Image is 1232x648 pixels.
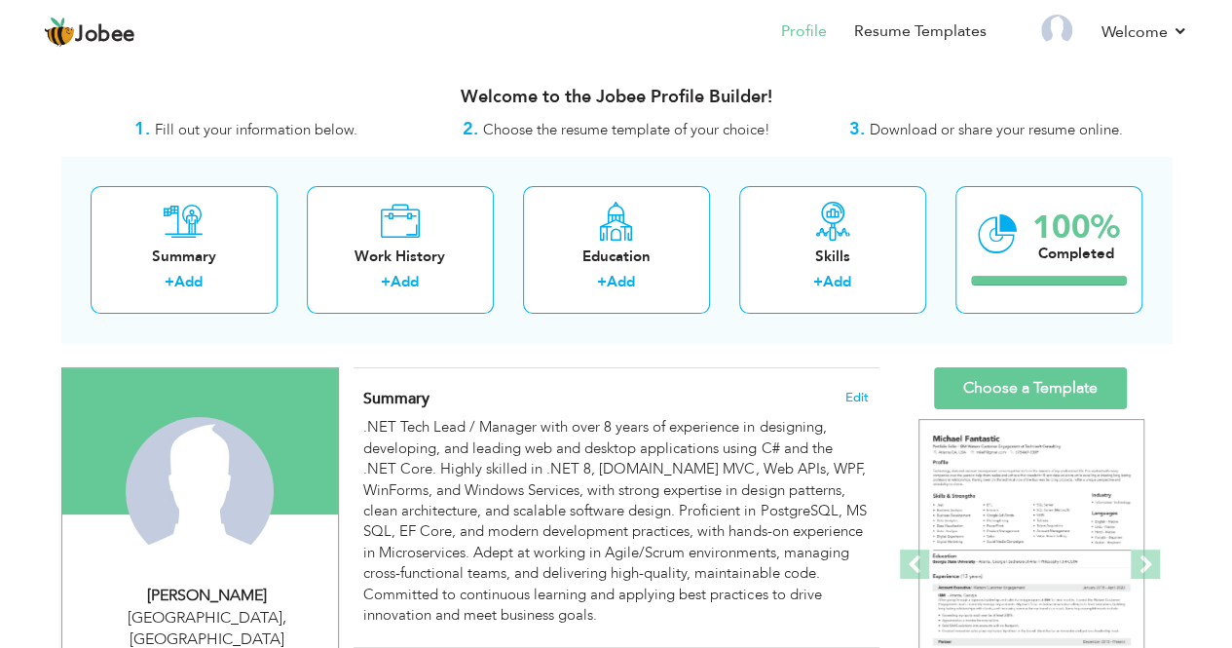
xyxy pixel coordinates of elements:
img: Muhammad Waqas [126,417,274,565]
span: Summary [363,388,429,409]
h4: Adding a summary is a quick and easy way to highlight your experience and interests. [363,389,868,408]
label: + [165,272,174,292]
div: Skills [755,247,911,267]
div: Completed [1032,244,1120,264]
span: Choose the resume template of your choice! [483,120,770,139]
span: Fill out your information below. [155,120,357,139]
div: [PERSON_NAME] [77,585,338,607]
div: .NET Tech Lead / Manager with over 8 years of experience in designing, developing, and leading we... [363,417,868,626]
a: Jobee [44,17,135,48]
strong: 1. [134,117,150,141]
a: Add [823,272,851,291]
img: Profile Img [1041,15,1072,46]
a: Add [391,272,419,291]
label: + [597,272,607,292]
img: jobee.io [44,17,75,48]
strong: 3. [849,117,865,141]
span: Jobee [75,24,135,46]
div: Summary [106,247,262,267]
label: + [813,272,823,292]
a: Profile [781,20,827,43]
a: Welcome [1101,20,1188,44]
a: Choose a Template [934,367,1127,409]
a: Add [607,272,635,291]
div: 100% [1032,211,1120,244]
a: Resume Templates [854,20,987,43]
div: Work History [322,247,478,267]
span: , [282,607,286,629]
h3: Welcome to the Jobee Profile Builder! [61,88,1172,107]
span: Download or share your resume online. [870,120,1123,139]
div: Education [539,247,694,267]
span: Edit [845,391,869,404]
label: + [381,272,391,292]
a: Add [174,272,203,291]
strong: 2. [463,117,478,141]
